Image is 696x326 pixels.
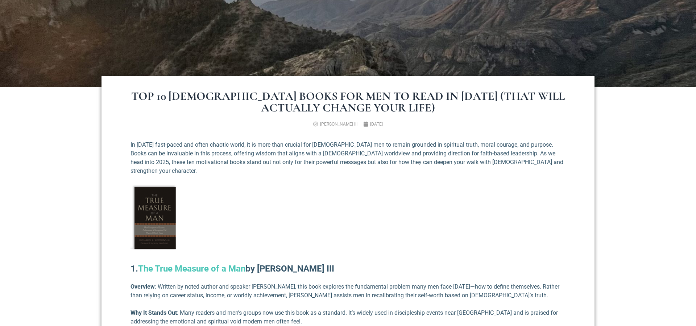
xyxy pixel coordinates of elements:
a: [DATE] [363,121,383,127]
time: [DATE] [370,122,383,127]
a: The True Measure of a Man [138,264,245,274]
strong: Why It Stands Out [130,309,177,316]
p: : Written by noted author and speaker [PERSON_NAME], this book explores the fundamental problem m... [130,282,565,300]
strong: Overview [130,283,155,290]
h1: Top 10 [DEMOGRAPHIC_DATA] Books for Men to Read in [DATE] (That Will Actually Change Your Life) [130,90,565,114]
h2: 1. by [PERSON_NAME] III [130,262,565,275]
p: : Many readers and men’s groups now use this book as a standard. It’s widely used in discipleship... [130,309,565,326]
p: In [DATE] fast-paced and often chaotic world, it is more than crucial for [DEMOGRAPHIC_DATA] men ... [130,140,565,175]
span: [PERSON_NAME] III [320,122,357,127]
